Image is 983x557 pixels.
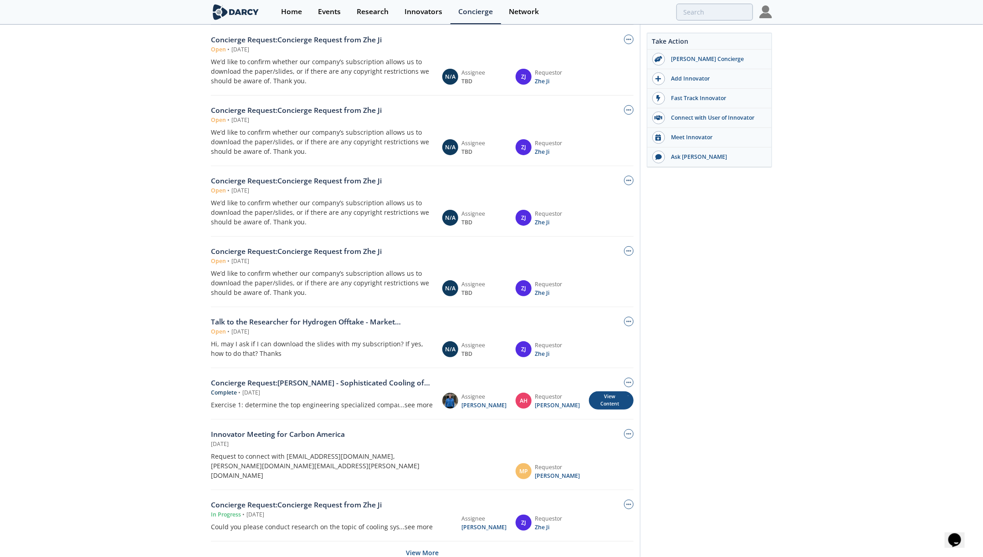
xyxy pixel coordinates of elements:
[211,246,433,257] div: Concierge Request : Concierge Request from Zhe Ji
[535,139,579,147] div: View Profile
[211,257,226,265] span: Open
[211,500,433,511] div: Concierge Request : Concierge Request from Zhe Ji
[535,401,580,410] span: [PERSON_NAME]
[211,105,433,116] div: Concierge Request : Concierge Request from Zhe Ji
[665,94,767,102] div: Fast Track Innovator
[516,280,532,296] div: ZJ
[535,280,579,289] div: View Profile
[516,341,532,357] div: ZJ
[277,429,287,439] span: for
[442,69,458,85] div: N/A
[246,511,264,519] div: [DATE]
[458,8,493,15] div: Concierge
[535,515,579,523] div: View Profile
[211,46,226,54] span: Open
[516,69,532,85] div: ZJ
[211,116,226,124] span: Open
[211,378,433,389] div: Concierge Request : [PERSON_NAME] - Sophisticated Cooling of Data Centers
[535,69,579,77] div: View Profile
[461,350,506,358] span: TBD
[516,210,532,226] div: ZJ
[211,522,433,532] div: Could you please conduct research on the topic of cooling systems for data centers? We would like...
[945,521,974,548] iframe: chat widget
[211,127,433,156] div: We’d like to confirm whether our company’s subscription allows us to download the paper/slides, o...
[211,317,433,328] div: Talk to the Researcher
[211,339,433,358] div: Hi, may I ask if I can download the slides with my subscription? If yes, how to do that? Thanks
[442,393,458,409] img: 6c335542-219a-4db2-9fdb-3c5829b127e3
[516,515,532,531] div: ZJ
[461,393,507,401] div: Assignee
[442,210,458,226] div: N/A
[535,341,579,349] div: View Profile
[211,511,241,519] span: In Progress
[759,5,772,18] img: Profile
[289,429,345,439] a: Carbon America
[231,46,249,54] div: [DATE]
[535,350,579,358] span: Zhe Ji
[461,69,506,77] div: Assignee
[647,36,772,50] div: Take Action
[226,328,231,336] span: •
[237,389,242,397] span: •
[535,148,579,156] span: Zhe Ji
[231,187,249,195] div: [DATE]
[509,8,539,15] div: Network
[442,341,458,357] div: N/A
[399,522,433,532] div: ...see more
[211,4,261,20] img: logo-wide.svg
[231,116,249,124] div: [DATE]
[665,55,767,63] div: [PERSON_NAME] Concierge
[535,393,580,401] div: View Profile
[461,210,506,218] div: Assignee
[461,523,507,532] span: [PERSON_NAME]
[665,75,767,83] div: Add Innovator
[211,187,226,195] span: Open
[211,176,433,187] div: Concierge Request : Concierge Request from Zhe Ji
[535,218,579,227] span: Zhe Ji
[461,515,507,523] div: Assignee
[231,257,249,265] div: [DATE]
[211,389,237,397] span: Complete
[461,139,506,147] div: Assignee
[665,133,767,142] div: Meet Innovator
[516,463,532,479] div: MP
[676,4,753,20] input: Advanced Search
[211,400,433,410] div: Exercise 1: determine the top engineering specialized company involved in the sophisticated cooli...
[211,451,433,480] div: Request to connect with [EMAIL_ADDRESS][DOMAIN_NAME], [PERSON_NAME][DOMAIN_NAME][EMAIL_ADDRESS][P...
[461,341,506,349] div: Assignee
[535,289,579,297] span: Zhe Ji
[442,280,458,296] div: N/A
[226,46,231,54] span: •
[226,257,231,265] span: •
[357,8,389,15] div: Research
[535,210,579,218] div: View Profile
[211,57,433,86] div: We’d like to confirm whether our company’s subscription allows us to download the paper/slides, o...
[665,114,767,122] div: Connect with User of Innovator
[461,148,506,156] span: TBD
[516,393,532,409] div: AH
[535,523,579,532] span: Zhe Ji
[404,8,442,15] div: Innovators
[516,139,532,155] div: ZJ
[211,429,433,440] div: Innovator Meeting
[589,391,634,410] div: View Content
[399,400,433,410] div: ...see more
[461,218,506,227] span: TBD
[211,328,226,336] span: Open
[211,440,229,448] div: [DATE]
[318,8,341,15] div: Events
[241,511,246,519] span: •
[226,116,231,124] span: •
[290,317,301,327] span: for
[211,198,433,227] div: We’d like to confirm whether our company’s subscription allows us to download the paper/slides, o...
[226,187,231,195] span: •
[211,317,401,338] a: Hydrogen Offtake - Market Landscape
[535,472,580,480] span: [PERSON_NAME]
[242,389,260,397] div: [DATE]
[665,153,767,161] div: Ask [PERSON_NAME]
[231,328,249,336] div: [DATE]
[211,268,433,297] div: We’d like to confirm whether our company’s subscription allows us to download the paper/slides, o...
[535,77,579,86] span: Zhe Ji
